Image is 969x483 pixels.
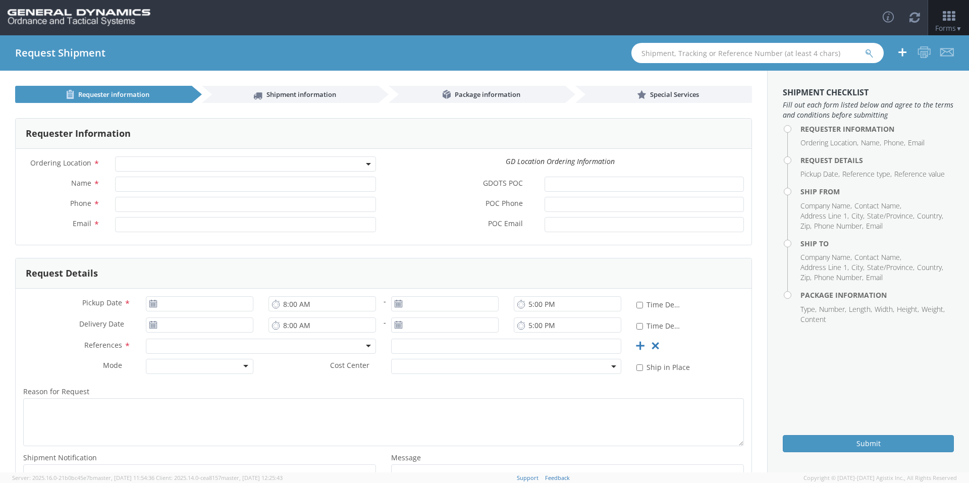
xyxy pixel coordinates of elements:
[922,304,945,314] li: Weight
[82,298,122,307] span: Pickup Date
[636,361,692,372] label: Ship in Place
[849,304,872,314] li: Length
[631,43,884,63] input: Shipment, Tracking or Reference Number (at least 4 chars)
[202,86,379,103] a: Shipment information
[800,240,954,247] h4: Ship To
[897,304,919,314] li: Height
[814,221,864,231] li: Phone Number
[391,453,421,462] span: Message
[15,47,105,59] h4: Request Shipment
[455,90,520,99] span: Package information
[575,86,752,103] a: Special Services
[908,138,925,148] li: Email
[93,474,154,481] span: master, [DATE] 11:54:36
[819,304,846,314] li: Number
[483,178,523,190] span: GDOTS POC
[636,302,643,308] input: Time Definite
[330,360,369,372] span: Cost Center
[800,138,858,148] li: Ordering Location
[851,211,865,221] li: City
[71,178,91,188] span: Name
[800,252,852,262] li: Company Name
[866,221,883,231] li: Email
[156,474,283,481] span: Client: 2025.14.0-cea8157
[803,474,957,482] span: Copyright © [DATE]-[DATE] Agistix Inc., All Rights Reserved
[842,169,892,179] li: Reference type
[506,156,615,166] i: GD Location Ordering Information
[26,269,98,279] h3: Request Details
[545,474,570,481] a: Feedback
[867,211,914,221] li: State/Province
[636,364,643,371] input: Ship in Place
[650,90,699,99] span: Special Services
[800,304,817,314] li: Type
[854,252,901,262] li: Contact Name
[800,201,852,211] li: Company Name
[800,188,954,195] h4: Ship From
[517,474,539,481] a: Support
[800,314,826,325] li: Content
[266,90,336,99] span: Shipment information
[79,319,124,331] span: Delivery Date
[800,156,954,164] h4: Request Details
[389,86,565,103] a: Package information
[851,262,865,273] li: City
[636,323,643,330] input: Time Definite
[800,273,812,283] li: Zip
[800,125,954,133] h4: Requester Information
[73,219,91,228] span: Email
[486,198,523,210] span: POC Phone
[636,298,683,310] label: Time Definite
[884,138,905,148] li: Phone
[28,471,371,481] span: Add email addresses separated by comma
[12,474,154,481] span: Server: 2025.16.0-21b0bc45e7b
[26,129,131,139] h3: Requester Information
[78,90,149,99] span: Requester information
[917,211,943,221] li: Country
[783,435,954,452] button: Submit
[956,24,962,33] span: ▼
[783,100,954,120] span: Fill out each form listed below and agree to the terms and conditions before submitting
[23,453,97,462] span: Shipment Notification
[800,291,954,299] h4: Package Information
[15,86,192,103] a: Requester information
[23,387,89,396] span: Reason for Request
[800,221,812,231] li: Zip
[854,201,901,211] li: Contact Name
[800,169,840,179] li: Pickup Date
[70,198,91,208] span: Phone
[875,304,894,314] li: Width
[917,262,943,273] li: Country
[814,273,864,283] li: Phone Number
[861,138,881,148] li: Name
[84,340,122,350] span: References
[866,273,883,283] li: Email
[894,169,945,179] li: Reference value
[636,319,683,331] label: Time Definite
[800,211,849,221] li: Address Line 1
[103,360,122,370] span: Mode
[488,219,523,230] span: POC Email
[867,262,914,273] li: State/Province
[221,474,283,481] span: master, [DATE] 12:25:43
[30,158,91,168] span: Ordering Location
[935,23,962,33] span: Forms
[783,88,954,97] h3: Shipment Checklist
[8,9,150,26] img: gd-ots-0c3321f2eb4c994f95cb.png
[800,262,849,273] li: Address Line 1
